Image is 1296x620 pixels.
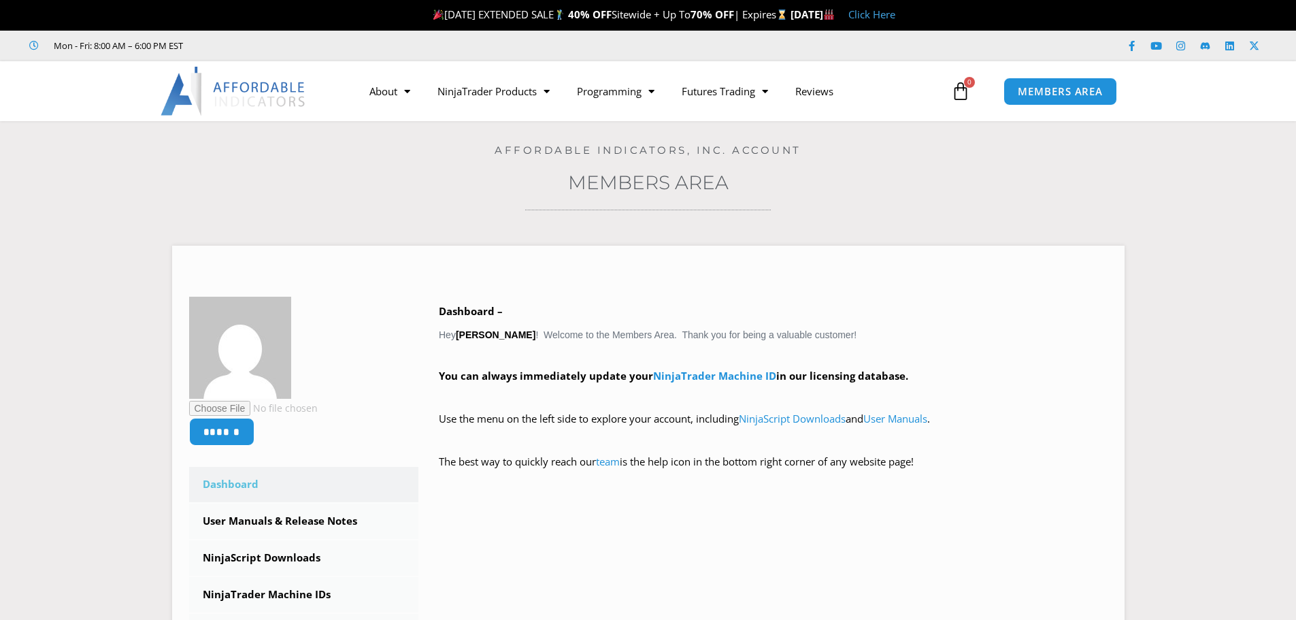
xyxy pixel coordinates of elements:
a: Dashboard [189,467,419,502]
img: 🏌️‍♂️ [554,10,565,20]
a: NinjaTrader Machine IDs [189,577,419,613]
span: 0 [964,77,975,88]
b: Dashboard – [439,304,503,318]
img: 🎉 [433,10,444,20]
p: The best way to quickly reach our is the help icon in the bottom right corner of any website page! [439,453,1108,491]
strong: [PERSON_NAME] [456,329,535,340]
a: NinjaScript Downloads [189,540,419,576]
nav: Menu [356,76,948,107]
span: [DATE] EXTENDED SALE Sitewide + Up To | Expires [430,7,791,21]
p: Use the menu on the left side to explore your account, including and . [439,410,1108,448]
img: LogoAI | Affordable Indicators – NinjaTrader [161,67,307,116]
a: Programming [563,76,668,107]
strong: [DATE] [791,7,835,21]
a: Reviews [782,76,847,107]
a: NinjaTrader Products [424,76,563,107]
div: Hey ! Welcome to the Members Area. Thank you for being a valuable customer! [439,302,1108,491]
img: 🏭 [824,10,834,20]
span: Mon - Fri: 8:00 AM – 6:00 PM EST [50,37,183,54]
img: c1eadb6c58f60739a64657f06ac029c490ce0a1df7f711234e3e26bcb10f1ccc [189,297,291,399]
a: Affordable Indicators, Inc. Account [495,144,801,157]
a: User Manuals [863,412,927,425]
a: User Manuals & Release Notes [189,504,419,539]
img: ⌛ [777,10,787,20]
a: team [596,455,620,468]
a: NinjaScript Downloads [739,412,846,425]
a: 0 [931,71,991,111]
a: Members Area [568,171,729,194]
a: NinjaTrader Machine ID [653,369,776,382]
span: MEMBERS AREA [1018,86,1103,97]
a: Futures Trading [668,76,782,107]
strong: 70% OFF [691,7,734,21]
a: MEMBERS AREA [1003,78,1117,105]
a: About [356,76,424,107]
iframe: Customer reviews powered by Trustpilot [202,39,406,52]
strong: You can always immediately update your in our licensing database. [439,369,908,382]
strong: 40% OFF [568,7,612,21]
a: Click Here [848,7,895,21]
